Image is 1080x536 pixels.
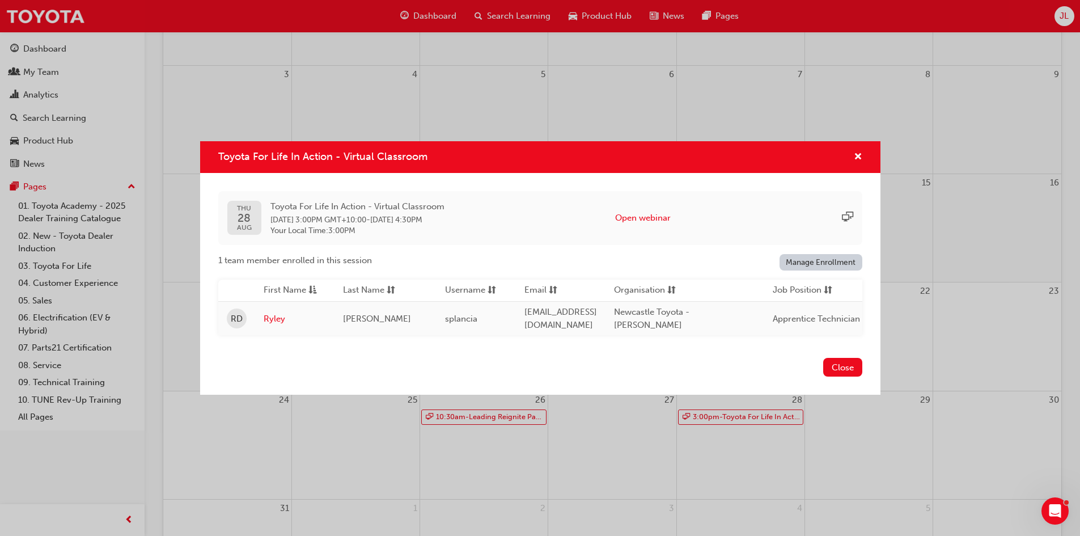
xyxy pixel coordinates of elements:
button: Open webinar [615,212,671,225]
span: Email [524,284,547,298]
span: 28 Aug 2025 4:30PM [370,215,422,225]
span: sessionType_ONLINE_URL-icon [842,212,853,225]
span: sorting-icon [387,284,395,298]
span: Newcastle Toyota - [PERSON_NAME] [614,307,689,330]
span: THU [237,205,252,212]
span: splancia [445,314,477,324]
span: Toyota For Life In Action - Virtual Classroom [218,150,427,163]
span: AUG [237,224,252,231]
button: Close [823,358,862,377]
span: sorting-icon [667,284,676,298]
span: [EMAIL_ADDRESS][DOMAIN_NAME] [524,307,597,330]
span: Username [445,284,485,298]
a: Manage Enrollment [780,254,862,271]
button: Emailsorting-icon [524,284,587,298]
span: Toyota For Life In Action - Virtual Classroom [270,200,444,213]
span: 28 Aug 2025 3:00PM GMT+10:00 [270,215,366,225]
span: Organisation [614,284,665,298]
span: sorting-icon [824,284,832,298]
button: First Nameasc-icon [264,284,326,298]
span: cross-icon [854,153,862,163]
span: sorting-icon [549,284,557,298]
span: RD [231,313,243,326]
span: Last Name [343,284,384,298]
div: Toyota For Life In Action - Virtual Classroom [200,141,880,395]
iframe: Intercom live chat [1041,497,1069,525]
span: 1 team member enrolled in this session [218,254,372,267]
button: Last Namesorting-icon [343,284,405,298]
span: Your Local Time : 3:00PM [270,226,444,236]
span: Apprentice Technician [773,314,860,324]
span: sorting-icon [488,284,496,298]
span: asc-icon [308,284,317,298]
button: Job Positionsorting-icon [773,284,835,298]
button: cross-icon [854,150,862,164]
span: Job Position [773,284,821,298]
button: Organisationsorting-icon [614,284,676,298]
div: - [270,200,444,236]
span: First Name [264,284,306,298]
button: Usernamesorting-icon [445,284,507,298]
span: [PERSON_NAME] [343,314,411,324]
a: Ryley [264,313,326,326]
span: 28 [237,212,252,224]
